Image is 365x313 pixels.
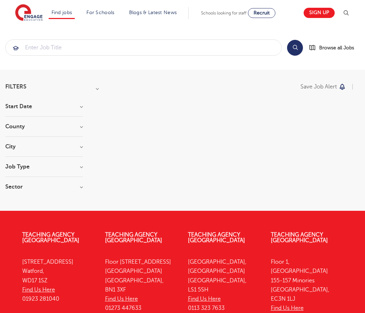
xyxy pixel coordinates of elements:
a: Find Us Here [22,287,55,293]
p: [STREET_ADDRESS] Watford, WD17 1SZ 01923 281040 [22,257,95,303]
p: Floor [STREET_ADDRESS] [GEOGRAPHIC_DATA] [GEOGRAPHIC_DATA], BN1 3XF 01273 447633 [105,257,177,313]
h3: Job Type [5,164,83,170]
span: Browse all Jobs [319,44,354,52]
a: Recruit [248,8,275,18]
a: Teaching Agency [GEOGRAPHIC_DATA] [188,232,245,244]
a: Find Us Here [188,296,221,302]
h3: City [5,144,83,149]
button: Save job alert [300,84,346,90]
h3: County [5,124,83,129]
span: Filters [5,84,26,90]
a: Find Us Here [271,305,304,311]
a: For Schools [86,10,114,15]
a: Blogs & Latest News [129,10,177,15]
a: Teaching Agency [GEOGRAPHIC_DATA] [105,232,162,244]
button: Search [287,40,303,56]
a: Browse all Jobs [309,44,360,52]
a: Sign up [304,8,335,18]
span: Recruit [254,10,270,16]
a: Teaching Agency [GEOGRAPHIC_DATA] [22,232,79,244]
input: Submit [6,40,281,55]
p: [GEOGRAPHIC_DATA], [GEOGRAPHIC_DATA] [GEOGRAPHIC_DATA], LS1 5SH 0113 323 7633 [188,257,260,313]
span: Schools looking for staff [201,11,247,16]
a: Find Us Here [105,296,138,302]
h3: Sector [5,184,83,190]
div: Submit [5,39,282,56]
a: Find jobs [51,10,72,15]
a: Teaching Agency [GEOGRAPHIC_DATA] [271,232,328,244]
h3: Start Date [5,104,83,109]
p: Save job alert [300,84,337,90]
img: Engage Education [15,4,43,22]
